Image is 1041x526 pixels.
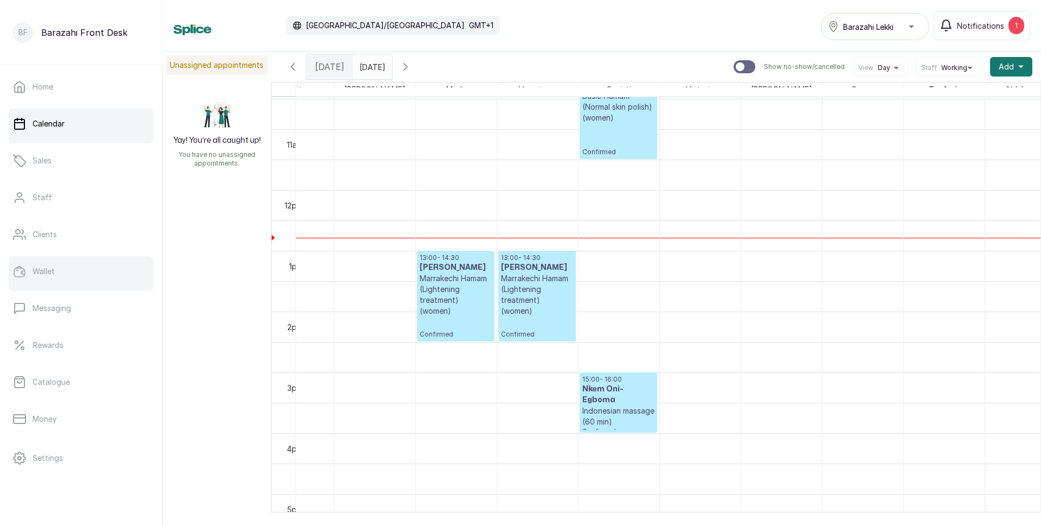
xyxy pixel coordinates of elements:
[469,20,493,31] p: GMT+1
[9,72,153,102] a: Home
[927,83,961,96] span: Taofeek
[33,155,52,166] p: Sales
[285,139,305,150] div: 11am
[957,20,1004,31] span: Notifications
[285,504,305,515] div: 5pm
[517,83,558,96] span: Happiness
[850,83,876,96] span: Sunny
[858,64,903,72] button: ViewDay
[285,321,305,333] div: 2pm
[9,367,153,397] a: Catalogue
[9,256,153,287] a: Wallet
[9,330,153,360] a: Rewards
[285,443,305,454] div: 4pm
[33,453,63,464] p: Settings
[33,266,55,277] p: Wallet
[444,83,468,96] span: Made
[342,83,408,96] span: [PERSON_NAME]
[582,384,654,405] h3: Nkem Oni-Egboma
[420,316,492,339] p: Confirmed
[501,254,573,262] p: 13:00 - 14:30
[1008,17,1024,34] div: 1
[9,182,153,213] a: Staff
[941,64,967,72] span: Working
[990,57,1032,77] button: Add
[287,261,305,272] div: 1pm
[9,109,153,139] a: Calendar
[878,64,890,72] span: Day
[306,20,465,31] p: [GEOGRAPHIC_DATA]/[GEOGRAPHIC_DATA]
[33,340,63,351] p: Rewards
[582,405,654,427] p: Indonesian massage (60 min)
[9,404,153,434] a: Money
[684,83,716,96] span: Victoria
[33,377,70,388] p: Catalogue
[582,123,654,156] p: Confirmed
[934,11,1030,40] button: Notifications1
[999,61,1014,72] span: Add
[420,273,492,316] p: Marrakechi Hamam (Lightening treatment) (women)
[173,135,261,146] h2: Yay! You’re all caught up!
[921,64,937,72] span: Staff
[41,26,127,39] p: Barazahi Front Desk
[858,64,873,72] span: View
[921,64,976,72] button: StaffWorking
[33,118,65,129] p: Calendar
[306,54,353,79] div: [DATE]
[18,27,28,38] p: BF
[501,262,573,273] h3: [PERSON_NAME]
[285,382,305,394] div: 3pm
[501,316,573,339] p: Confirmed
[33,303,71,314] p: Messaging
[165,55,268,75] p: Unassigned appointments
[582,91,654,123] p: Basic Hamam (Normal skin polish) (women)
[9,480,153,510] a: Support
[9,443,153,473] a: Settings
[282,200,305,211] div: 12pm
[420,254,492,262] p: 13:00 - 14:30
[169,150,265,168] p: You have no unassigned appointments.
[582,375,654,384] p: 15:00 - 16:00
[582,427,654,436] p: Confirmed
[33,414,57,424] p: Money
[843,21,894,33] span: Barazahi Lekki
[501,273,573,316] p: Marrakechi Hamam (Lightening treatment) (women)
[33,81,53,92] p: Home
[749,83,814,96] span: [PERSON_NAME]
[9,293,153,324] a: Messaging
[821,13,929,40] button: Barazahi Lekki
[9,219,153,250] a: Clients
[9,145,153,176] a: Sales
[420,262,492,273] h3: [PERSON_NAME]
[315,60,344,73] span: [DATE]
[33,229,57,240] p: Clients
[33,192,52,203] p: Staff
[764,62,845,71] p: Show no-show/cancelled
[605,83,633,96] span: Suciati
